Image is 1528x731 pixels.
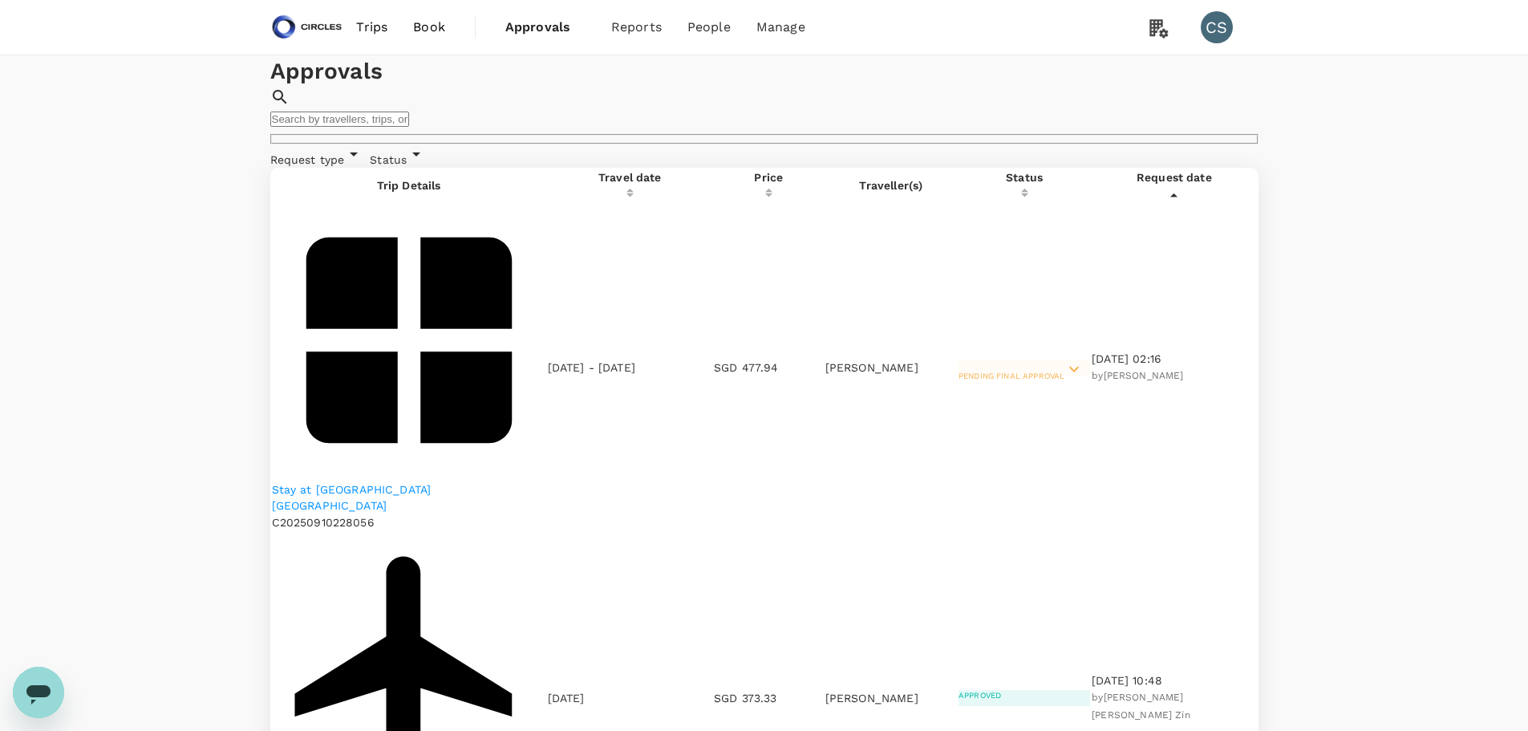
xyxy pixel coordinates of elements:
[825,690,957,706] p: [PERSON_NAME]
[611,18,662,37] span: Reports
[825,359,957,376] p: [PERSON_NAME]
[714,169,824,185] div: Price
[413,18,445,37] span: Book
[548,359,635,376] p: [DATE] - [DATE]
[370,144,426,168] div: Status
[1092,692,1190,721] span: by
[272,516,375,529] span: C20250910228056
[270,10,344,45] img: Circles
[1092,351,1256,367] p: [DATE] 02:16
[1104,370,1184,381] span: [PERSON_NAME]
[272,481,546,514] a: Stay at [GEOGRAPHIC_DATA] [GEOGRAPHIC_DATA]
[959,691,1001,700] span: Approved
[1201,11,1233,43] div: CS
[270,153,345,166] span: Request type
[548,169,712,185] div: Travel date
[687,18,731,37] span: People
[505,18,586,37] span: Approvals
[270,144,364,168] div: Request type
[370,153,407,166] span: Status
[272,177,546,193] p: Trip Details
[959,169,1090,185] div: Status
[1092,672,1256,688] p: [DATE] 10:48
[714,690,824,706] p: SGD 373.33
[356,18,387,37] span: Trips
[1092,692,1190,721] span: [PERSON_NAME] [PERSON_NAME] Zin
[959,359,1090,376] div: Pending final approval
[825,177,957,193] p: Traveller(s)
[13,667,64,718] iframe: Button to launch messaging window, conversation in progress
[1092,370,1183,381] span: by
[270,112,409,127] input: Search by travellers, trips, or destination
[548,690,585,706] p: [DATE]
[1092,169,1256,185] div: Request date
[756,18,805,37] span: Manage
[714,359,824,376] p: SGD 477.94
[270,55,1258,87] h1: Approvals
[959,372,1064,380] span: Pending final approval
